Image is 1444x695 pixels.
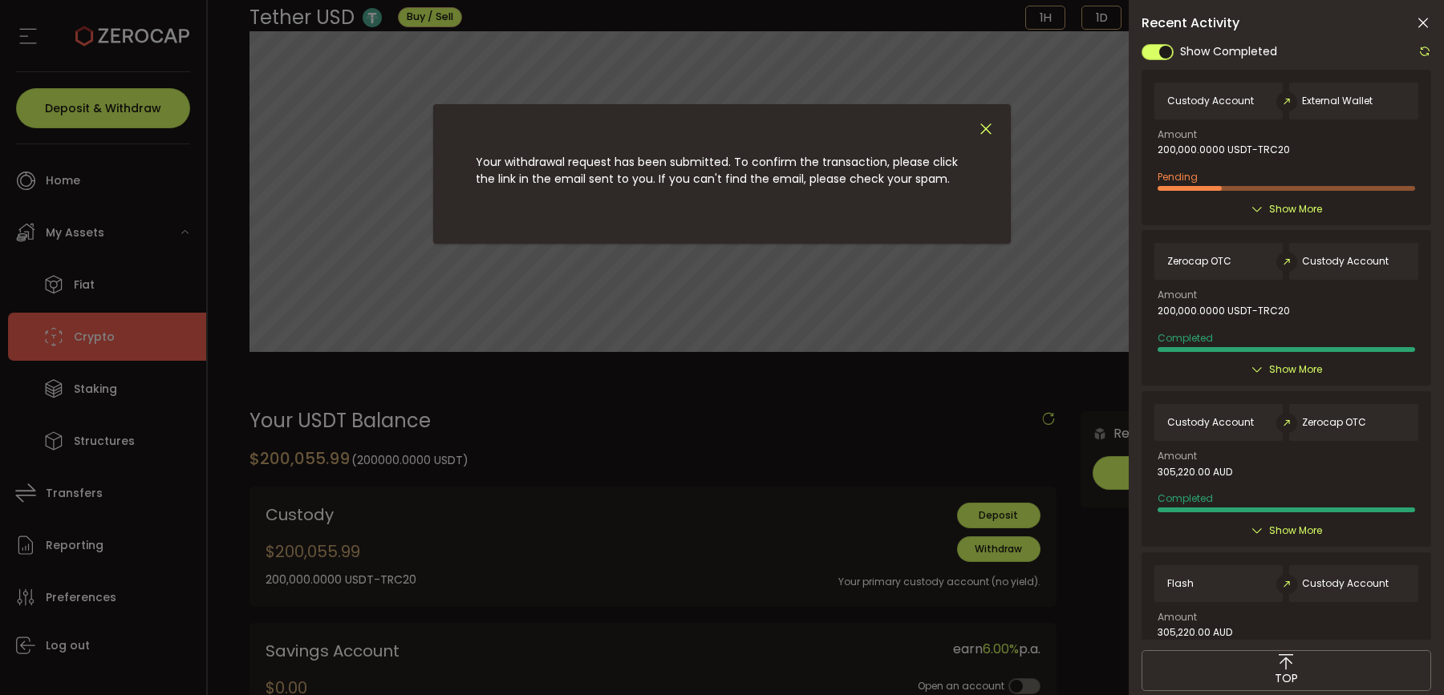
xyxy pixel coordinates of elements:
span: 305,220.00 AUD [1158,627,1232,638]
span: Amount [1158,451,1197,461]
span: Pending [1158,170,1198,184]
div: dialog [433,104,1011,244]
span: Amount [1158,290,1197,300]
span: Amount [1158,612,1197,622]
span: Completed [1158,491,1213,505]
span: Zerocap OTC [1302,417,1366,428]
span: Show More [1269,201,1322,217]
button: Close [977,120,995,139]
span: Flash [1167,578,1194,589]
span: Zerocap OTC [1167,256,1231,267]
span: Amount [1158,130,1197,139]
span: Custody Account [1167,417,1254,428]
span: 305,220.00 AUD [1158,467,1232,478]
span: Show Completed [1180,43,1277,60]
span: Show More [1269,523,1322,539]
span: 200,000.0000 USDT-TRC20 [1158,144,1290,156]
span: Custody Account [1302,578,1389,589]
span: Your withdrawal request has been submitted. To confirm the transaction, please click the link in ... [476,154,958,187]
span: Show More [1269,362,1322,378]
iframe: Chat Widget [1364,618,1444,695]
span: TOP [1275,670,1298,687]
span: Custody Account [1167,95,1254,107]
span: Recent Activity [1142,17,1239,30]
span: Completed [1158,331,1213,345]
span: Custody Account [1302,256,1389,267]
span: External Wallet [1302,95,1373,107]
span: 200,000.0000 USDT-TRC20 [1158,305,1290,317]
